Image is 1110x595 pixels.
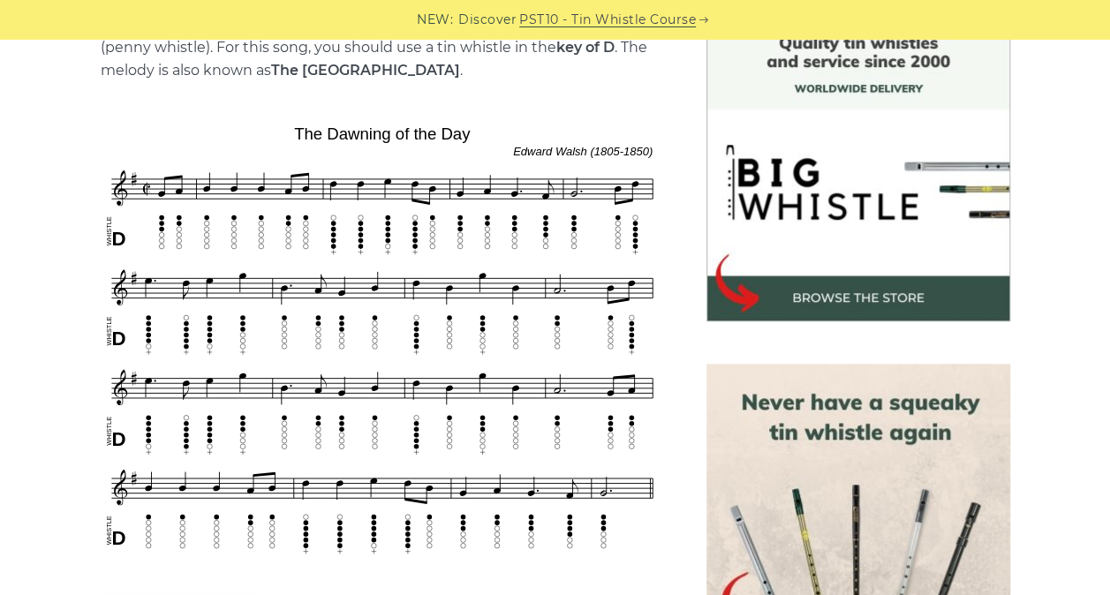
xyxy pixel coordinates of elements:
[271,62,460,79] strong: The [GEOGRAPHIC_DATA]
[458,10,517,30] span: Discover
[556,39,615,56] strong: key of D
[101,13,664,82] p: Sheet music notes and tab to play on a tin whistle (penny whistle). For this song, you should use...
[417,10,453,30] span: NEW:
[101,118,664,559] img: The Dawning of the Day Tin Whistle Tabs & Sheet Music
[519,10,696,30] a: PST10 - Tin Whistle Course
[706,18,1010,321] img: BigWhistle Tin Whistle Store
